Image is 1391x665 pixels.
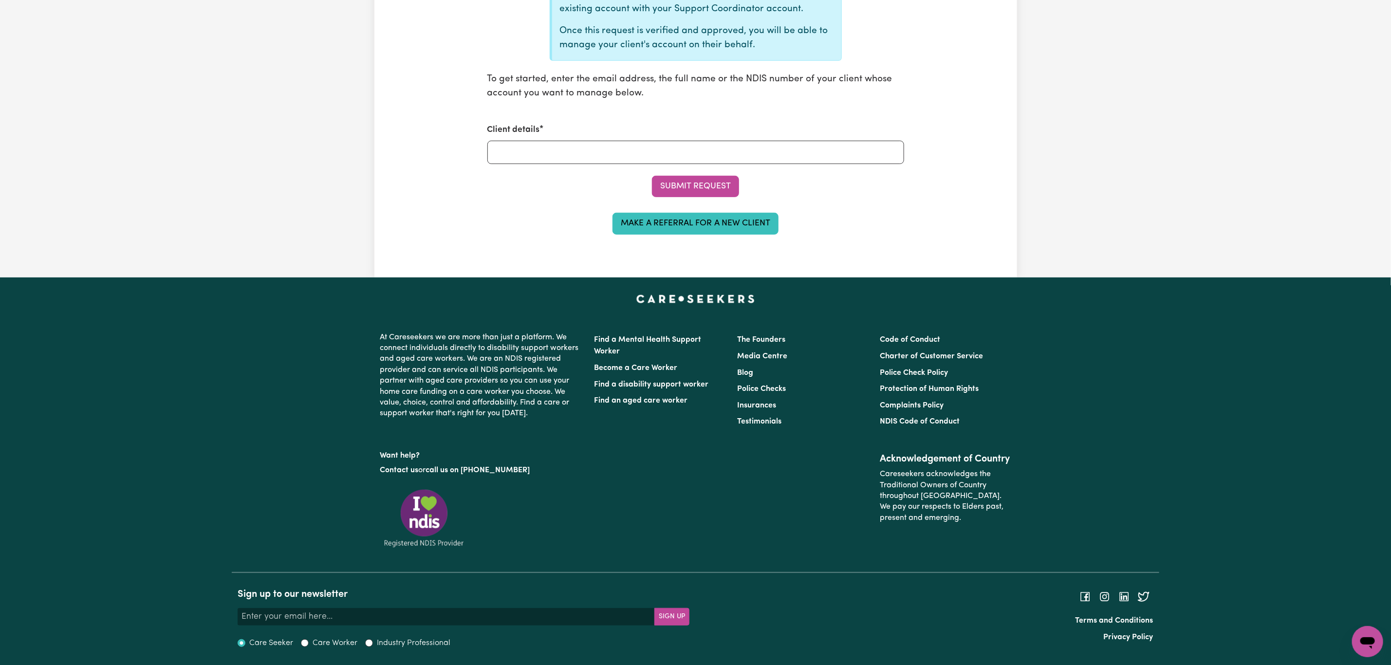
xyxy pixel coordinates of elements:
p: Want help? [380,446,583,461]
a: Privacy Policy [1104,633,1153,641]
a: Find a Mental Health Support Worker [594,336,702,355]
p: At Careseekers we are more than just a platform. We connect individuals directly to disability su... [380,328,583,423]
a: Police Checks [737,385,786,393]
a: Contact us [380,466,419,474]
a: Terms and Conditions [1076,617,1153,625]
a: Find a disability support worker [594,381,709,388]
a: Become a Care Worker [594,364,678,372]
h2: Sign up to our newsletter [238,589,689,600]
a: NDIS Code of Conduct [880,418,960,425]
a: Blog [737,369,753,377]
a: Follow Careseekers on Facebook [1079,592,1091,600]
a: Follow Careseekers on LinkedIn [1118,592,1130,600]
a: Media Centre [737,352,787,360]
input: Enter your email here... [238,608,655,626]
iframe: Button to launch messaging window, conversation in progress [1352,626,1383,657]
a: Make a referral for a new client [612,213,779,234]
p: or [380,461,583,480]
h2: Acknowledgement of Country [880,453,1011,465]
button: Subscribe [654,608,689,626]
a: Follow Careseekers on Twitter [1138,592,1150,600]
a: Insurances [737,402,776,409]
p: Once this request is verified and approved, you will be able to manage your client's account on t... [560,24,834,53]
a: Protection of Human Rights [880,385,979,393]
p: Careseekers acknowledges the Traditional Owners of Country throughout [GEOGRAPHIC_DATA]. We pay o... [880,465,1011,527]
a: Testimonials [737,418,781,425]
label: Care Seeker [249,637,293,649]
label: Client details [487,124,540,136]
a: Code of Conduct [880,336,940,344]
a: Careseekers home page [636,295,755,303]
a: Charter of Customer Service [880,352,983,360]
a: Complaints Policy [880,402,944,409]
a: Police Check Policy [880,369,948,377]
label: Care Worker [313,637,357,649]
a: The Founders [737,336,785,344]
a: Find an aged care worker [594,397,688,405]
button: Submit Request [652,176,739,197]
p: To get started, enter the email address, the full name or the NDIS number of your client whose ac... [487,73,904,101]
a: Follow Careseekers on Instagram [1099,592,1111,600]
label: Industry Professional [377,637,450,649]
img: Registered NDIS provider [380,488,468,549]
a: call us on [PHONE_NUMBER] [426,466,530,474]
